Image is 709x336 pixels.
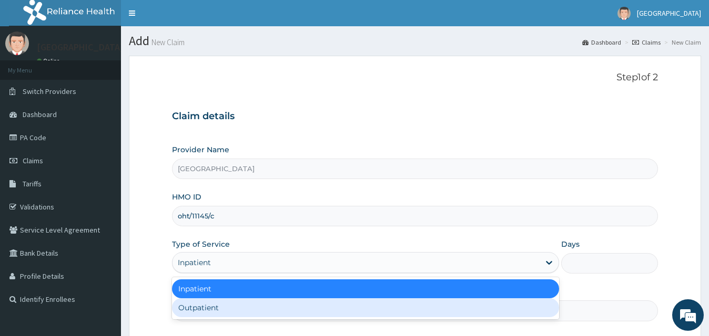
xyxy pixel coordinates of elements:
[173,5,198,30] div: Minimize live chat window
[172,206,657,226] input: Enter HMO ID
[172,192,201,202] label: HMO ID
[617,7,631,20] img: User Image
[662,38,701,47] li: New Claim
[61,101,145,207] span: We're online!
[37,43,124,52] p: [GEOGRAPHIC_DATA]
[23,87,76,96] span: Switch Providers
[172,144,229,155] label: Provider Name
[23,110,57,119] span: Dashboard
[149,38,185,46] small: New Claim
[582,38,621,47] a: Dashboard
[55,59,177,72] div: Chat with us now
[172,239,230,249] label: Type of Service
[172,279,559,298] div: Inpatient
[561,239,580,249] label: Days
[637,8,701,18] span: [GEOGRAPHIC_DATA]
[178,257,211,268] div: Inpatient
[172,298,559,317] div: Outpatient
[23,156,43,165] span: Claims
[172,72,657,83] p: Step 1 of 2
[632,38,661,47] a: Claims
[172,111,657,122] h3: Claim details
[129,34,701,48] h1: Add
[19,52,43,79] img: d_794563401_company_1708531726252_794563401
[5,31,29,55] img: User Image
[37,57,62,65] a: Online
[23,179,42,188] span: Tariffs
[5,224,200,261] textarea: Type your message and hit 'Enter'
